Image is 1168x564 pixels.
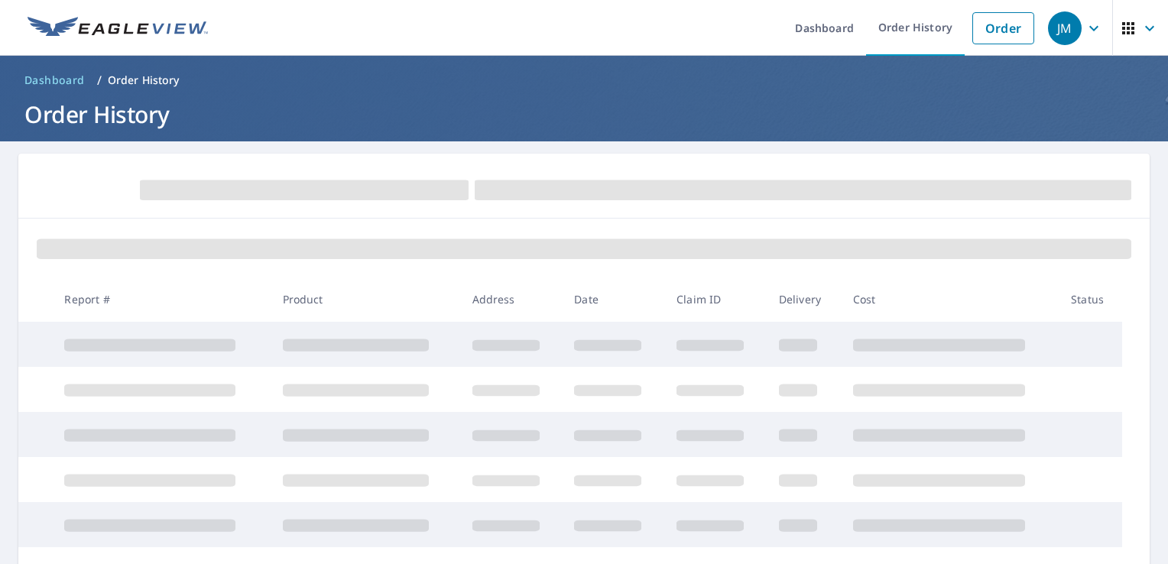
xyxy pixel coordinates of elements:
p: Order History [108,73,180,88]
th: Date [562,277,664,322]
a: Order [972,12,1034,44]
a: Dashboard [18,68,91,92]
span: Dashboard [24,73,85,88]
li: / [97,71,102,89]
th: Claim ID [664,277,767,322]
nav: breadcrumb [18,68,1150,92]
th: Address [460,277,563,322]
div: JM [1048,11,1082,45]
th: Delivery [767,277,841,322]
th: Product [271,277,460,322]
h1: Order History [18,99,1150,130]
th: Status [1059,277,1122,322]
th: Report # [52,277,270,322]
th: Cost [841,277,1059,322]
img: EV Logo [28,17,208,40]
